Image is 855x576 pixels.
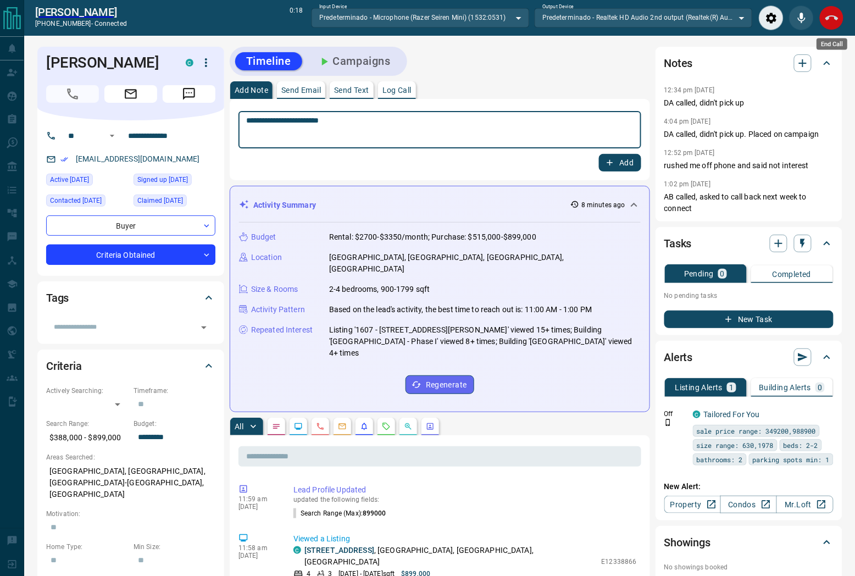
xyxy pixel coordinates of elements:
[293,508,386,518] p: Search Range (Max) :
[319,3,347,10] label: Input Device
[238,544,277,552] p: 11:58 am
[684,270,714,278] p: Pending
[106,129,119,142] button: Open
[759,5,784,30] div: Audio Settings
[238,503,277,511] p: [DATE]
[784,440,818,451] span: beds: 2-2
[104,85,157,103] span: Email
[46,452,215,462] p: Areas Searched:
[46,245,215,265] div: Criteria Obtained
[134,542,215,552] p: Min Size:
[693,411,701,418] div: condos.ca
[293,533,637,545] p: Viewed a Listing
[759,384,811,391] p: Building Alerts
[46,54,169,71] h1: [PERSON_NAME]
[664,419,672,427] svg: Push Notification Only
[35,5,127,19] a: [PERSON_NAME]
[307,52,402,70] button: Campaigns
[137,195,183,206] span: Claimed [DATE]
[304,546,374,555] a: [STREET_ADDRESS]
[251,231,276,243] p: Budget
[312,8,529,27] div: Predeterminado - Microphone (Razer Seiren Mini) (1532:0531)
[404,422,413,431] svg: Opportunities
[664,191,834,214] p: AB called, asked to call back next week to connect
[46,357,82,375] h2: Criteria
[697,425,816,436] span: sale price range: 349200,988900
[163,85,215,103] span: Message
[581,200,625,210] p: 8 minutes ago
[729,384,734,391] p: 1
[235,423,243,430] p: All
[773,270,812,278] p: Completed
[46,174,128,189] div: Tue Oct 14 2025
[137,174,188,185] span: Signed up [DATE]
[664,97,834,109] p: DA called, didn't pick up
[664,287,834,304] p: No pending tasks
[304,545,596,568] p: , [GEOGRAPHIC_DATA], [GEOGRAPHIC_DATA], [GEOGRAPHIC_DATA]
[316,422,325,431] svg: Calls
[664,409,686,419] p: Off
[664,235,692,252] h2: Tasks
[817,38,847,50] div: End Call
[599,154,641,171] button: Add
[664,496,721,513] a: Property
[46,419,128,429] p: Search Range:
[46,429,128,447] p: $388,000 - $899,000
[46,289,69,307] h2: Tags
[251,252,282,263] p: Location
[382,422,391,431] svg: Requests
[134,386,215,396] p: Timeframe:
[664,149,715,157] p: 12:52 pm [DATE]
[251,324,313,336] p: Repeated Interest
[697,454,743,465] span: bathrooms: 2
[238,495,277,503] p: 11:59 am
[134,195,215,210] div: Thu Oct 14 2021
[186,59,193,67] div: condos.ca
[238,552,277,560] p: [DATE]
[46,353,215,379] div: Criteria
[60,156,68,163] svg: Email Verified
[664,348,693,366] h2: Alerts
[251,304,305,315] p: Activity Pattern
[542,3,574,10] label: Output Device
[46,542,128,552] p: Home Type:
[338,422,347,431] svg: Emails
[363,509,386,517] span: 899000
[329,252,641,275] p: [GEOGRAPHIC_DATA], [GEOGRAPHIC_DATA], [GEOGRAPHIC_DATA], [GEOGRAPHIC_DATA]
[426,422,435,431] svg: Agent Actions
[664,344,834,370] div: Alerts
[329,324,641,359] p: Listing '1607 - [STREET_ADDRESS][PERSON_NAME]' viewed 15+ times; Building '[GEOGRAPHIC_DATA] - Ph...
[664,86,715,94] p: 12:34 pm [DATE]
[95,20,127,27] span: connected
[329,304,592,315] p: Based on the lead's activity, the best time to reach out is: 11:00 AM - 1:00 PM
[664,129,834,140] p: DA called, didn't pick up. Placed on campaign
[664,529,834,556] div: Showings
[382,86,412,94] p: Log Call
[720,496,777,513] a: Condos
[535,8,752,27] div: Predeterminado - Realtek HD Audio 2nd output (Realtek(R) Audio)
[46,386,128,396] p: Actively Searching:
[293,496,637,503] p: updated the following fields:
[697,440,774,451] span: size range: 630,1978
[76,154,200,163] a: [EMAIL_ADDRESS][DOMAIN_NAME]
[664,230,834,257] div: Tasks
[664,311,834,328] button: New Task
[46,462,215,503] p: [GEOGRAPHIC_DATA], [GEOGRAPHIC_DATA], [GEOGRAPHIC_DATA]-[GEOGRAPHIC_DATA], [GEOGRAPHIC_DATA]
[789,5,814,30] div: Mute
[664,160,834,171] p: rushed me off phone and said not interest
[293,546,301,554] div: condos.ca
[329,231,536,243] p: Rental: $2700-$3350/month; Purchase: $515,000-$899,000
[235,52,302,70] button: Timeline
[664,50,834,76] div: Notes
[281,86,321,94] p: Send Email
[294,422,303,431] svg: Lead Browsing Activity
[50,195,102,206] span: Contacted [DATE]
[406,375,474,394] button: Regenerate
[664,481,834,492] p: New Alert:
[293,484,637,496] p: Lead Profile Updated
[46,509,215,519] p: Motivation:
[329,284,430,295] p: 2-4 bedrooms, 900-1799 sqft
[290,5,303,30] p: 0:18
[334,86,369,94] p: Send Text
